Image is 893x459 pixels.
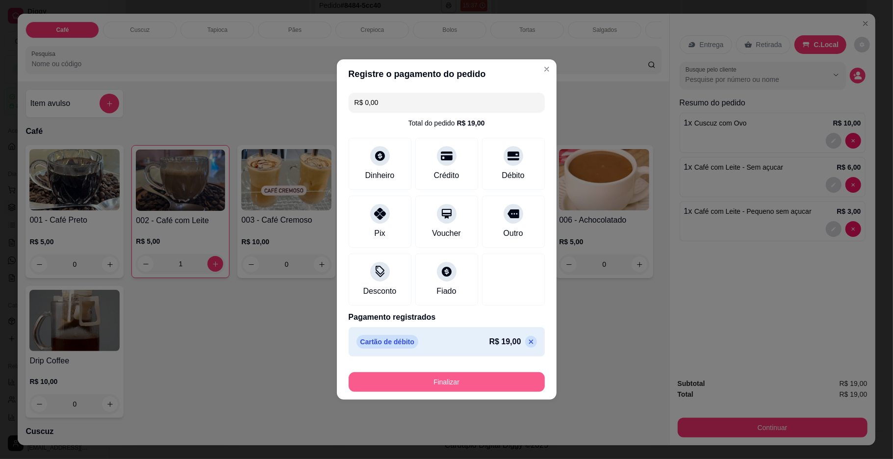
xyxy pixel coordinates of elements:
[374,228,385,239] div: Pix
[434,170,459,181] div: Crédito
[365,170,395,181] div: Dinheiro
[457,118,485,128] div: R$ 19,00
[432,228,461,239] div: Voucher
[503,228,523,239] div: Outro
[355,93,539,112] input: Ex.: hambúrguer de cordeiro
[349,372,545,392] button: Finalizar
[436,285,456,297] div: Fiado
[337,59,557,89] header: Registre o pagamento do pedido
[502,170,524,181] div: Débito
[363,285,397,297] div: Desconto
[349,311,545,323] p: Pagamento registrados
[408,118,485,128] div: Total do pedido
[539,61,555,77] button: Close
[489,336,521,348] p: R$ 19,00
[357,335,418,349] p: Cartão de débito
